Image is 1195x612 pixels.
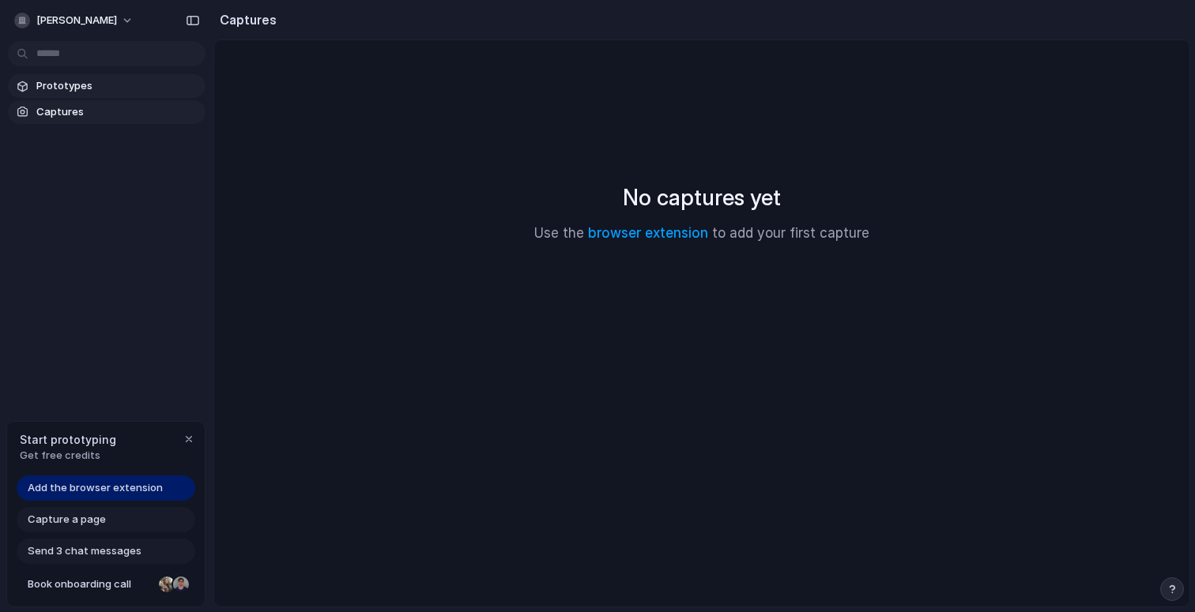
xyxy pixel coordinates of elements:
span: Get free credits [20,448,116,464]
span: Start prototyping [20,431,116,448]
a: Prototypes [8,74,205,98]
div: Nicole Kubica [157,575,176,594]
a: Add the browser extension [17,475,195,501]
h2: Captures [213,10,277,29]
span: Captures [36,104,199,120]
span: Add the browser extension [28,480,163,496]
a: Book onboarding call [17,572,195,597]
span: Capture a page [28,512,106,528]
span: Book onboarding call [28,576,153,592]
span: Prototypes [36,78,199,94]
a: browser extension [588,225,708,241]
div: Christian Iacullo [172,575,190,594]
p: Use the to add your first capture [534,223,869,244]
button: [PERSON_NAME] [8,8,141,33]
span: [PERSON_NAME] [36,13,117,28]
h2: No captures yet [623,181,781,214]
span: Send 3 chat messages [28,543,141,559]
a: Captures [8,100,205,124]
